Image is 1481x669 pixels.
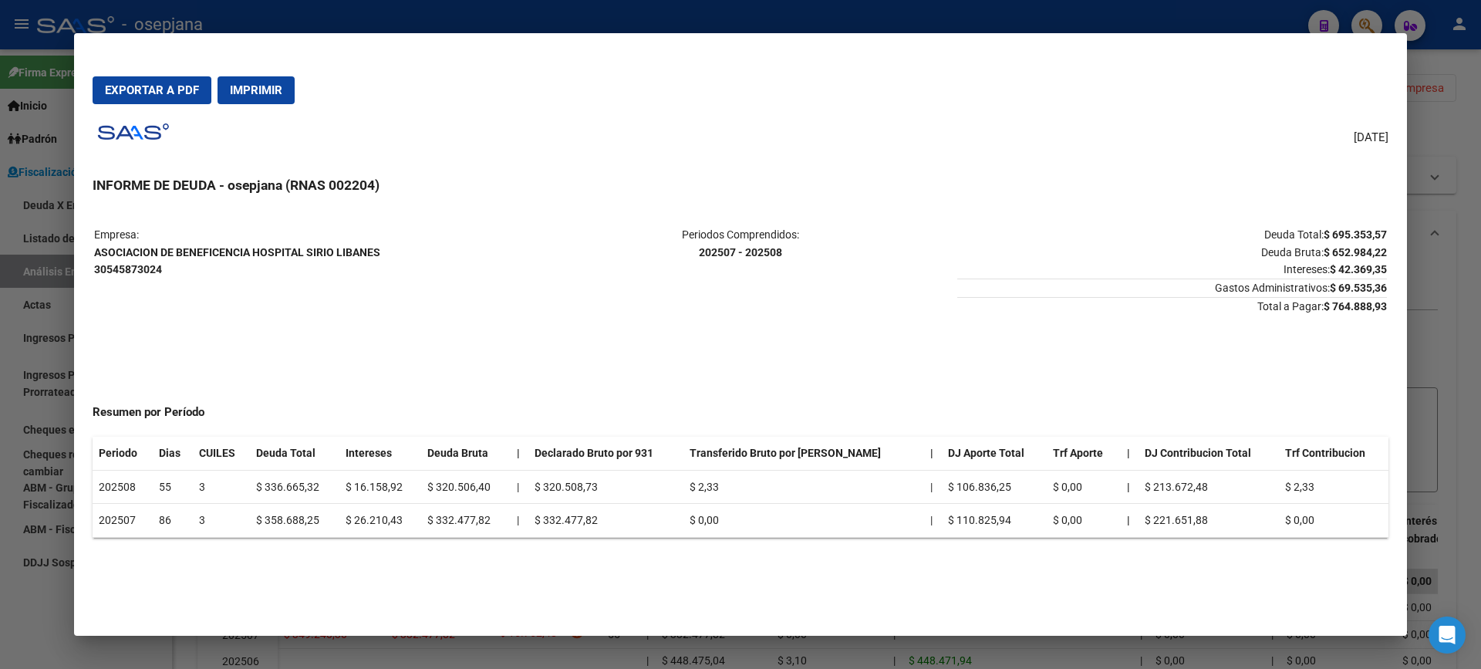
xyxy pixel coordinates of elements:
[511,504,529,538] td: |
[1047,504,1121,538] td: $ 0,00
[1121,437,1139,470] th: |
[942,470,1047,504] td: $ 106.836,25
[93,470,153,504] td: 202508
[1324,300,1387,313] strong: $ 764.888,93
[1324,246,1387,258] strong: $ 652.984,22
[924,470,943,504] td: |
[93,76,211,104] button: Exportar a PDF
[511,470,529,504] td: |
[153,470,193,504] td: 55
[339,470,421,504] td: $ 16.158,92
[528,437,683,470] th: Declarado Bruto por 931
[1139,504,1279,538] td: $ 221.651,88
[1279,437,1388,470] th: Trf Contribucion
[1324,228,1387,241] strong: $ 695.353,57
[924,504,943,538] td: |
[93,437,153,470] th: Periodo
[957,226,1387,279] p: Deuda Total: Deuda Bruta: Intereses:
[1279,504,1388,538] td: $ 0,00
[93,404,1388,421] h4: Resumen por Período
[1047,437,1121,470] th: Trf Aporte
[193,470,250,504] td: 3
[683,470,924,504] td: $ 2,33
[339,437,421,470] th: Intereses
[1279,470,1388,504] td: $ 2,33
[683,504,924,538] td: $ 0,00
[1121,470,1139,504] th: |
[699,246,782,258] strong: 202507 - 202508
[218,76,295,104] button: Imprimir
[1121,504,1139,538] th: |
[193,437,250,470] th: CUILES
[421,470,511,504] td: $ 320.506,40
[250,470,339,504] td: $ 336.665,32
[250,437,339,470] th: Deuda Total
[528,504,683,538] td: $ 332.477,82
[942,437,1047,470] th: DJ Aporte Total
[153,437,193,470] th: Dias
[1047,470,1121,504] td: $ 0,00
[957,279,1387,294] span: Gastos Administrativos:
[1330,263,1387,275] strong: $ 42.369,35
[1139,470,1279,504] td: $ 213.672,48
[1429,617,1466,654] div: Open Intercom Messenger
[1354,129,1388,147] span: [DATE]
[193,504,250,538] td: 3
[230,83,282,97] span: Imprimir
[942,504,1047,538] td: $ 110.825,94
[153,504,193,538] td: 86
[421,437,511,470] th: Deuda Bruta
[957,297,1387,313] span: Total a Pagar:
[924,437,943,470] th: |
[528,470,683,504] td: $ 320.508,73
[1330,282,1387,294] strong: $ 69.535,36
[93,175,1388,195] h3: INFORME DE DEUDA - osepjana (RNAS 002204)
[339,504,421,538] td: $ 26.210,43
[105,83,199,97] span: Exportar a PDF
[94,246,380,276] strong: ASOCIACION DE BENEFICENCIA HOSPITAL SIRIO LIBANES 30545873024
[94,226,524,279] p: Empresa:
[421,504,511,538] td: $ 332.477,82
[250,504,339,538] td: $ 358.688,25
[683,437,924,470] th: Transferido Bruto por [PERSON_NAME]
[525,226,955,262] p: Periodos Comprendidos:
[1139,437,1279,470] th: DJ Contribucion Total
[93,504,153,538] td: 202507
[511,437,529,470] th: |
